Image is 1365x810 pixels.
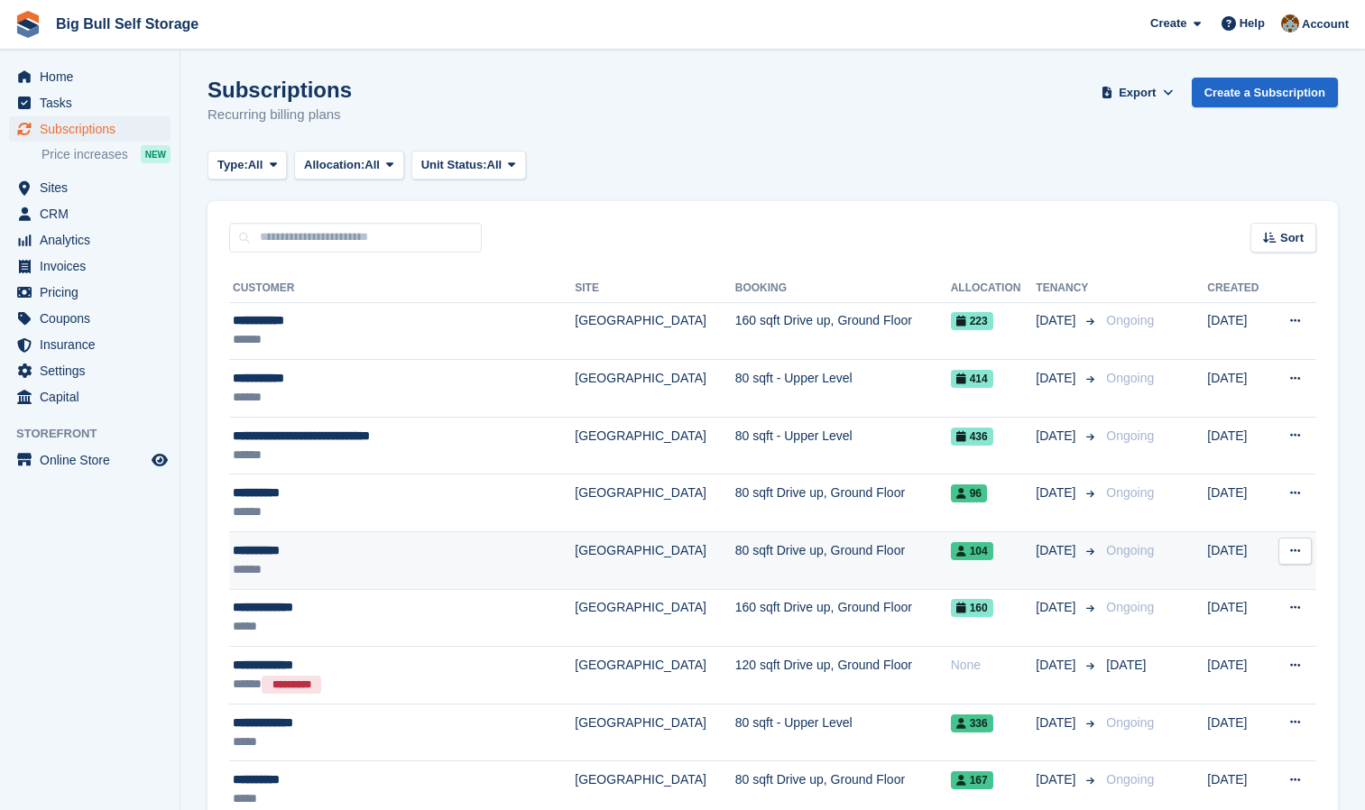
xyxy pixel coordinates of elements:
span: All [487,156,503,174]
span: Analytics [40,227,148,253]
span: [DATE] [1036,483,1079,502]
a: menu [9,384,171,410]
span: CRM [40,201,148,226]
button: Unit Status: All [411,151,526,180]
span: Invoices [40,253,148,279]
td: [GEOGRAPHIC_DATA] [575,360,735,418]
span: All [248,156,263,174]
span: Online Store [40,447,148,473]
a: Big Bull Self Storage [49,9,206,39]
span: [DATE] [1036,598,1079,617]
img: Mike Llewellen Palmer [1281,14,1299,32]
td: [DATE] [1207,647,1270,704]
span: Sites [40,175,148,200]
span: Help [1240,14,1265,32]
span: Ongoing [1106,772,1154,787]
a: Price increases NEW [42,144,171,164]
span: [DATE] [1036,369,1079,388]
span: Price increases [42,146,128,163]
td: [GEOGRAPHIC_DATA] [575,704,735,761]
span: Allocation: [304,156,364,174]
a: menu [9,332,171,357]
span: [DATE] [1106,658,1146,672]
span: Sort [1280,229,1304,247]
a: menu [9,447,171,473]
td: [GEOGRAPHIC_DATA] [575,532,735,590]
td: [DATE] [1207,704,1270,761]
span: Home [40,64,148,89]
button: Export [1098,78,1177,107]
td: [GEOGRAPHIC_DATA] [575,647,735,704]
td: [DATE] [1207,474,1270,532]
span: 104 [951,542,993,560]
span: Coupons [40,306,148,331]
span: Ongoing [1106,428,1154,443]
span: 336 [951,714,993,732]
p: Recurring billing plans [208,105,352,125]
h1: Subscriptions [208,78,352,102]
td: 160 sqft Drive up, Ground Floor [735,589,951,647]
a: menu [9,90,171,115]
span: Storefront [16,425,180,443]
th: Booking [735,274,951,303]
th: Customer [229,274,575,303]
td: [DATE] [1207,360,1270,418]
td: 80 sqft - Upper Level [735,417,951,474]
a: menu [9,306,171,331]
th: Site [575,274,735,303]
div: None [951,656,1037,675]
button: Allocation: All [294,151,404,180]
span: Account [1302,15,1349,33]
td: [GEOGRAPHIC_DATA] [575,474,735,532]
img: stora-icon-8386f47178a22dfd0bd8f6a31ec36ba5ce8667c1dd55bd0f319d3a0aa187defe.svg [14,11,42,38]
span: Create [1150,14,1186,32]
th: Created [1207,274,1270,303]
td: 80 sqft Drive up, Ground Floor [735,474,951,532]
a: menu [9,253,171,279]
span: Ongoing [1106,543,1154,557]
td: 80 sqft - Upper Level [735,360,951,418]
td: [GEOGRAPHIC_DATA] [575,589,735,647]
span: Ongoing [1106,715,1154,730]
td: [DATE] [1207,302,1270,360]
span: Capital [40,384,148,410]
a: menu [9,227,171,253]
td: [GEOGRAPHIC_DATA] [575,417,735,474]
a: menu [9,116,171,142]
span: Ongoing [1106,313,1154,327]
td: [DATE] [1207,417,1270,474]
span: [DATE] [1036,311,1079,330]
button: Type: All [208,151,287,180]
span: [DATE] [1036,713,1079,732]
td: [GEOGRAPHIC_DATA] [575,302,735,360]
td: 80 sqft Drive up, Ground Floor [735,532,951,590]
span: [DATE] [1036,656,1079,675]
a: menu [9,201,171,226]
a: menu [9,280,171,305]
span: 96 [951,484,987,502]
td: 120 sqft Drive up, Ground Floor [735,647,951,704]
span: Export [1119,84,1156,102]
span: Tasks [40,90,148,115]
span: 167 [951,771,993,789]
td: [DATE] [1207,589,1270,647]
span: Ongoing [1106,371,1154,385]
span: [DATE] [1036,427,1079,446]
a: menu [9,64,171,89]
span: Pricing [40,280,148,305]
a: menu [9,358,171,383]
span: 414 [951,370,993,388]
a: menu [9,175,171,200]
span: Ongoing [1106,600,1154,614]
span: All [364,156,380,174]
span: [DATE] [1036,541,1079,560]
td: 80 sqft - Upper Level [735,704,951,761]
span: Subscriptions [40,116,148,142]
span: 223 [951,312,993,330]
span: [DATE] [1036,770,1079,789]
a: Create a Subscription [1192,78,1338,107]
span: Settings [40,358,148,383]
span: Type: [217,156,248,174]
span: Ongoing [1106,485,1154,500]
td: [DATE] [1207,532,1270,590]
